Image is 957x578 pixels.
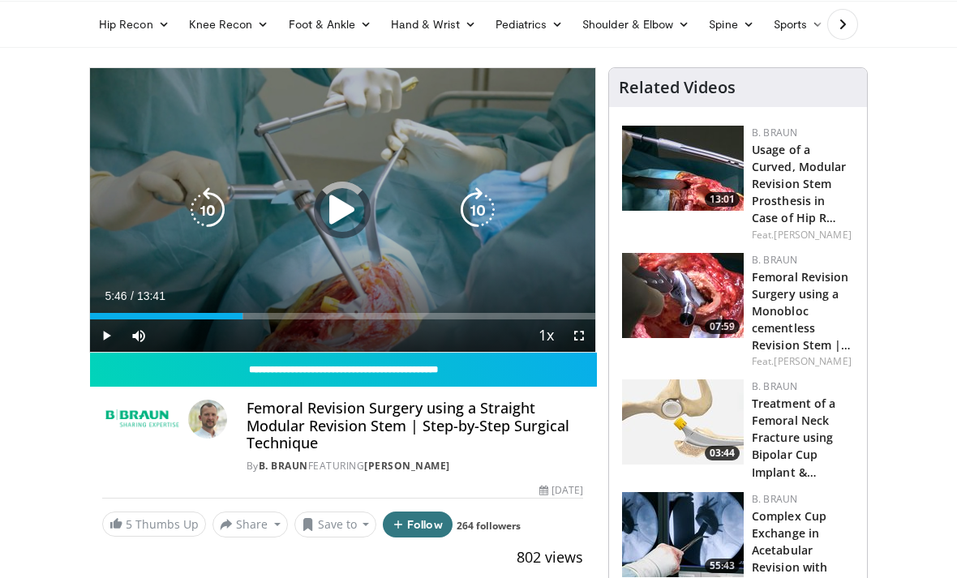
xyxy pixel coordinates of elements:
[122,319,155,352] button: Mute
[90,68,595,352] video-js: Video Player
[699,8,763,41] a: Spine
[90,319,122,352] button: Play
[622,253,744,338] a: 07:59
[381,8,486,41] a: Hand & Wrist
[622,126,744,211] img: 3f0fddff-fdec-4e4b-bfed-b21d85259955.150x105_q85_crop-smart_upscale.jpg
[705,319,740,334] span: 07:59
[486,8,573,41] a: Pediatrics
[102,400,182,439] img: B. Braun
[279,8,382,41] a: Foot & Ankle
[188,400,227,439] img: Avatar
[247,459,583,473] div: By FEATURING
[764,8,834,41] a: Sports
[179,8,279,41] a: Knee Recon
[774,354,851,368] a: [PERSON_NAME]
[752,269,852,353] a: Femoral Revision Surgery using a Monobloc cementless Revision Stem |…
[383,512,453,537] button: Follow
[752,253,797,267] a: B. Braun
[752,228,854,242] div: Feat.
[89,8,179,41] a: Hip Recon
[752,354,854,369] div: Feat.
[90,313,595,319] div: Progress Bar
[563,319,595,352] button: Fullscreen
[573,8,699,41] a: Shoulder & Elbow
[622,126,744,211] a: 13:01
[752,142,847,225] a: Usage of a Curved, Modular Revision Stem Prosthesis in Case of Hip R…
[212,512,288,537] button: Share
[137,289,165,302] span: 13:41
[752,396,835,479] a: Treatment of a Femoral Neck Fracture using Bipolar Cup Implant &…
[705,446,740,460] span: 03:44
[622,379,744,465] a: 03:44
[105,289,127,302] span: 5:46
[622,492,744,577] img: 8b64c0ca-f349-41b4-a711-37a94bb885a5.jpg.150x105_q85_crop-smart_upscale.jpg
[774,228,851,242] a: [PERSON_NAME]
[247,400,583,452] h4: Femoral Revision Surgery using a Straight Modular Revision Stem | Step-by-Step Surgical Technique
[622,379,744,465] img: dd541074-bb98-4b7d-853b-83c717806bb5.jpg.150x105_q85_crop-smart_upscale.jpg
[126,516,132,532] span: 5
[102,512,206,537] a: 5 Thumbs Up
[539,483,583,498] div: [DATE]
[752,126,797,139] a: B. Braun
[752,379,797,393] a: B. Braun
[364,459,450,473] a: [PERSON_NAME]
[622,492,744,577] a: 55:43
[294,512,377,537] button: Save to
[705,192,740,207] span: 13:01
[131,289,134,302] span: /
[622,253,744,338] img: 97950487-ad54-47b6-9334-a8a64355b513.150x105_q85_crop-smart_upscale.jpg
[457,519,521,533] a: 264 followers
[530,319,563,352] button: Playback Rate
[619,78,736,97] h4: Related Videos
[259,459,308,473] a: B. Braun
[517,547,583,567] span: 802 views
[705,559,740,573] span: 55:43
[752,492,797,506] a: B. Braun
